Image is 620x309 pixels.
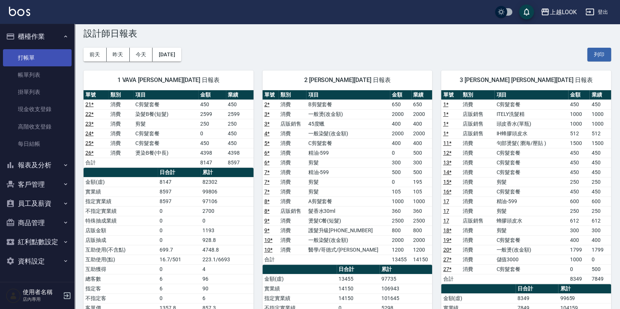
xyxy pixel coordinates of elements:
[582,5,611,19] button: 登出
[226,138,254,148] td: 450
[411,255,432,264] td: 14150
[84,48,107,62] button: 前天
[158,196,201,206] td: 8597
[306,187,390,196] td: 剪髮
[390,177,411,187] td: 0
[306,148,390,158] td: 精油-599
[411,90,432,100] th: 業績
[411,138,432,148] td: 400
[306,119,390,129] td: 45度蠟
[589,177,611,187] td: 250
[130,48,153,62] button: 今天
[494,129,568,138] td: IH蜂膠頭皮水
[108,138,133,148] td: 消費
[494,235,568,245] td: C剪髮套餐
[411,235,432,245] td: 2000
[390,206,411,216] td: 360
[380,274,432,284] td: 97735
[568,148,590,158] td: 450
[198,109,226,119] td: 2599
[306,196,390,206] td: A剪髮套餐
[158,206,201,216] td: 0
[278,119,306,129] td: 店販銷售
[568,100,590,109] td: 450
[441,90,611,284] table: a dense table
[278,216,306,226] td: 消費
[3,101,72,118] a: 現金收支登錄
[158,216,201,226] td: 0
[494,187,568,196] td: C剪髮套餐
[568,274,590,284] td: 8349
[568,264,590,274] td: 0
[201,206,254,216] td: 2700
[568,226,590,235] td: 300
[494,100,568,109] td: C剪髮套餐
[201,168,254,177] th: 累計
[3,118,72,135] a: 高階收支登錄
[568,90,590,100] th: 金額
[278,187,306,196] td: 消費
[133,138,198,148] td: C剪髮套餐
[589,158,611,167] td: 450
[278,167,306,177] td: 消費
[568,206,590,216] td: 250
[201,284,254,293] td: 90
[568,187,590,196] td: 450
[390,167,411,177] td: 500
[158,226,201,235] td: 0
[226,158,254,167] td: 8597
[201,187,254,196] td: 99806
[306,90,390,100] th: 項目
[198,119,226,129] td: 250
[589,206,611,216] td: 250
[84,255,158,264] td: 互助使用(點)
[558,284,611,294] th: 累計
[461,177,495,187] td: 消費
[262,284,337,293] td: 實業績
[152,48,181,62] button: [DATE]
[84,245,158,255] td: 互助使用(不含點)
[108,119,133,129] td: 消費
[461,187,495,196] td: 消費
[108,109,133,119] td: 消費
[461,119,495,129] td: 店販銷售
[441,274,460,284] td: 合計
[411,148,432,158] td: 500
[568,216,590,226] td: 612
[390,255,411,264] td: 13455
[568,138,590,148] td: 1500
[306,206,390,216] td: 髮香水30ml
[494,196,568,206] td: 精油-599
[306,138,390,148] td: C剪髮套餐
[158,284,201,293] td: 6
[568,109,590,119] td: 1000
[278,226,306,235] td: 消費
[461,206,495,216] td: 消費
[226,100,254,109] td: 450
[568,235,590,245] td: 400
[516,293,558,303] td: 8349
[84,196,158,206] td: 指定實業績
[390,158,411,167] td: 300
[278,129,306,138] td: 消費
[494,138,568,148] td: 句部燙髮( 瀏海/壓貼 )
[589,100,611,109] td: 450
[158,245,201,255] td: 699.7
[201,274,254,284] td: 96
[589,235,611,245] td: 400
[158,235,201,245] td: 0
[84,177,158,187] td: 金額(虛)
[306,129,390,138] td: 一般染髮(改金額)
[568,167,590,177] td: 450
[411,129,432,138] td: 2000
[589,109,611,119] td: 1000
[84,158,108,167] td: 合計
[198,148,226,158] td: 4398
[568,119,590,129] td: 1000
[390,226,411,235] td: 800
[108,148,133,158] td: 消費
[23,296,61,303] p: 店內專用
[461,138,495,148] td: 消費
[589,148,611,158] td: 450
[461,245,495,255] td: 消費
